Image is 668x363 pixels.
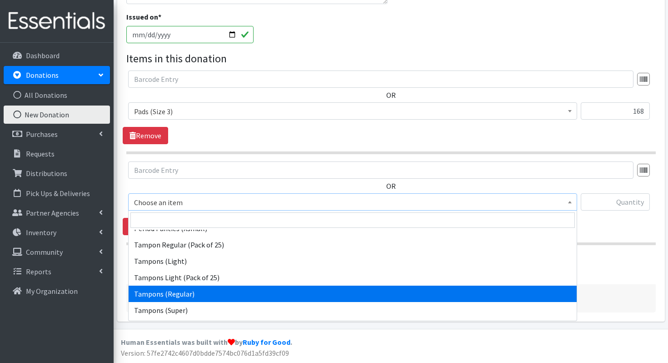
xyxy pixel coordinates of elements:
span: Pads (Size 3) [134,105,571,118]
p: Donations [26,71,59,80]
input: Quantity [581,193,650,211]
p: Partner Agencies [26,208,79,217]
input: Barcode Entry [128,161,633,179]
label: OR [386,90,396,101]
a: Inventory [4,223,110,242]
li: Tampon Super (Pack of 25) [129,318,577,335]
a: Purchases [4,125,110,143]
p: Community [26,247,63,257]
li: Tampons (Regular) [129,286,577,302]
label: Issued on [126,11,161,22]
p: Requests [26,149,55,158]
a: Partner Agencies [4,204,110,222]
li: Tampons Light (Pack of 25) [129,269,577,286]
a: Distributions [4,164,110,182]
a: Remove [123,218,168,235]
li: Tampon Regular (Pack of 25) [129,237,577,253]
a: Dashboard [4,46,110,65]
p: Inventory [26,228,56,237]
p: Purchases [26,130,58,139]
p: My Organization [26,287,78,296]
strong: Human Essentials was built with by . [121,338,292,347]
a: All Donations [4,86,110,104]
a: Remove [123,127,168,144]
li: Tampons (Super) [129,302,577,318]
a: Community [4,243,110,261]
input: Quantity [581,102,650,120]
input: Barcode Entry [128,71,633,88]
img: HumanEssentials [4,6,110,36]
a: My Organization [4,282,110,300]
span: Choose an item [128,193,577,211]
a: Pick Ups & Deliveries [4,184,110,202]
li: Tampons (Light) [129,253,577,269]
span: Version: 57fe2742c4607d0bdde7574bc076d1a5fd39cf09 [121,348,289,358]
a: Requests [4,145,110,163]
a: Ruby for Good [243,338,290,347]
span: Choose an item [134,196,571,209]
a: Donations [4,66,110,84]
span: Pads (Size 3) [128,102,577,120]
p: Distributions [26,169,67,178]
p: Reports [26,267,51,276]
a: New Donation [4,106,110,124]
p: Pick Ups & Deliveries [26,189,90,198]
p: Dashboard [26,51,60,60]
abbr: required [158,12,161,21]
label: OR [386,181,396,192]
legend: Items in this donation [126,50,656,67]
a: Reports [4,262,110,281]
